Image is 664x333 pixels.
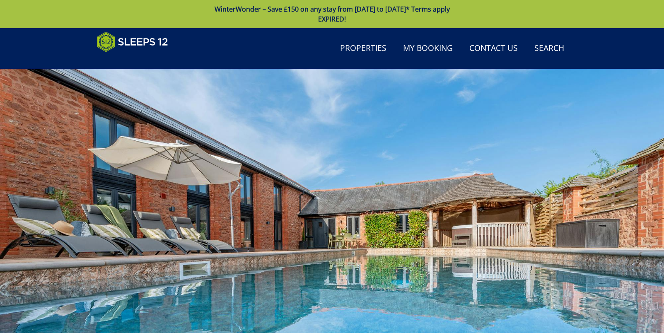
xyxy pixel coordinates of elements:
[337,39,390,58] a: Properties
[318,14,346,24] span: EXPIRED!
[502,37,664,333] iframe: LiveChat chat widget
[97,31,168,52] img: Sleeps 12
[466,39,521,58] a: Contact Us
[400,39,456,58] a: My Booking
[93,57,180,64] iframe: Customer reviews powered by Trustpilot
